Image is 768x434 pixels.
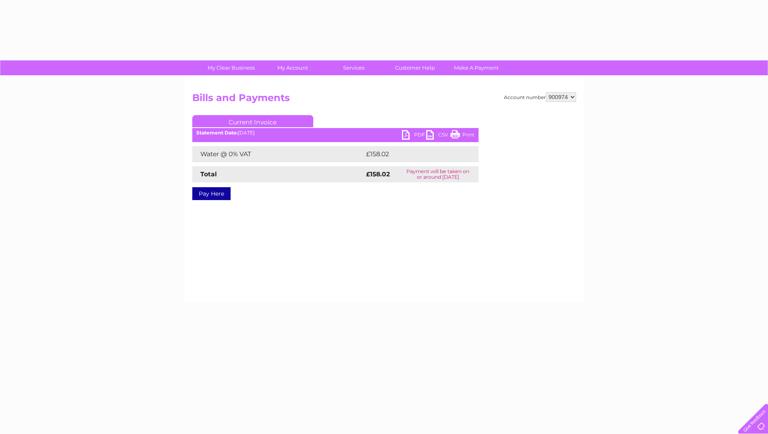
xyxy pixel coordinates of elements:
[192,92,576,107] h2: Bills and Payments
[192,115,313,127] a: Current Invoice
[366,170,390,178] strong: £158.02
[364,146,464,162] td: £158.02
[321,60,387,75] a: Services
[192,146,364,162] td: Water @ 0% VAT
[196,130,238,136] b: Statement Date:
[504,92,576,102] div: Account number
[443,60,510,75] a: Make A Payment
[259,60,326,75] a: My Account
[402,130,426,142] a: PDF
[192,130,479,136] div: [DATE]
[192,187,231,200] a: Pay Here
[382,60,448,75] a: Customer Help
[398,166,479,182] td: Payment will be taken on or around [DATE]
[198,60,264,75] a: My Clear Business
[450,130,475,142] a: Print
[200,170,217,178] strong: Total
[426,130,450,142] a: CSV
